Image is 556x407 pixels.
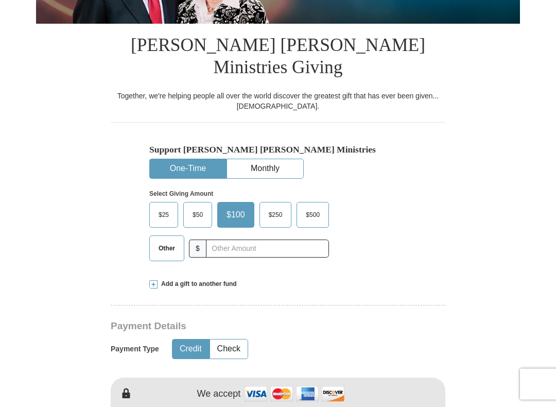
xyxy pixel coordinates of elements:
[111,91,445,112] div: Together, we're helping people all over the world discover the greatest gift that has ever been g...
[197,389,241,400] h4: We accept
[227,160,303,179] button: Monthly
[189,240,206,258] span: $
[111,24,445,91] h1: [PERSON_NAME] [PERSON_NAME] Ministries Giving
[206,240,329,258] input: Other Amount
[264,208,288,223] span: $250
[210,340,248,359] button: Check
[172,340,209,359] button: Credit
[301,208,325,223] span: $500
[153,208,174,223] span: $25
[149,145,407,156] h5: Support [PERSON_NAME] [PERSON_NAME] Ministries
[149,191,213,198] strong: Select Giving Amount
[187,208,208,223] span: $50
[111,345,159,354] h5: Payment Type
[153,241,180,257] span: Other
[111,321,373,333] h3: Payment Details
[243,383,346,405] img: credit cards accepted
[221,208,250,223] span: $100
[158,280,237,289] span: Add a gift to another fund
[150,160,226,179] button: One-Time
